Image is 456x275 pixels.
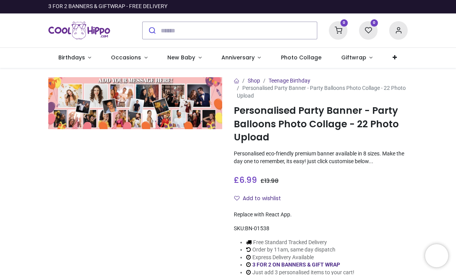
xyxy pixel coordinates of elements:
[246,239,354,246] li: Free Standard Tracked Delivery
[234,104,408,144] h1: Personalised Party Banner - Party Balloons Photo Collage - 22 Photo Upload
[252,262,340,268] a: 3 FOR 2 ON BANNERS & GIFT WRAP
[260,177,279,185] span: £
[264,177,279,185] span: 13.98
[101,48,158,68] a: Occasions
[331,48,383,68] a: Giftwrap
[221,54,255,61] span: Anniversary
[425,244,448,267] iframe: Brevo live chat
[239,174,257,186] span: 6.99
[359,27,378,33] a: 0
[234,211,408,219] div: Replace with React App.
[234,196,240,201] i: Add to wishlist
[248,78,260,84] a: Shop
[234,225,408,233] div: SKU:
[234,192,288,205] button: Add to wishlistAdd to wishlist
[246,254,354,262] li: Express Delivery Available
[329,27,347,33] a: 0
[245,3,408,10] iframe: Customer reviews powered by Trustpilot
[143,22,161,39] button: Submit
[167,54,195,61] span: New Baby
[234,150,408,165] p: Personalised eco-friendly premium banner available in 8 sizes. Make the day one to remember, its ...
[245,225,269,231] span: BN-01538
[246,246,354,254] li: Order by 11am, same day dispatch
[340,19,348,27] sup: 0
[48,20,110,41] a: Logo of Cool Hippo
[58,54,85,61] span: Birthdays
[48,77,222,129] img: Personalised Party Banner - Party Balloons Photo Collage - 22 Photo Upload
[281,54,322,61] span: Photo Collage
[158,48,212,68] a: New Baby
[111,54,141,61] span: Occasions
[48,3,167,10] div: 3 FOR 2 BANNERS & GIFTWRAP - FREE DELIVERY
[211,48,271,68] a: Anniversary
[269,78,310,84] a: Teenage Birthday
[48,48,101,68] a: Birthdays
[341,54,366,61] span: Giftwrap
[234,174,257,186] span: £
[371,19,378,27] sup: 0
[48,20,110,41] img: Cool Hippo
[237,85,406,99] span: Personalised Party Banner - Party Balloons Photo Collage - 22 Photo Upload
